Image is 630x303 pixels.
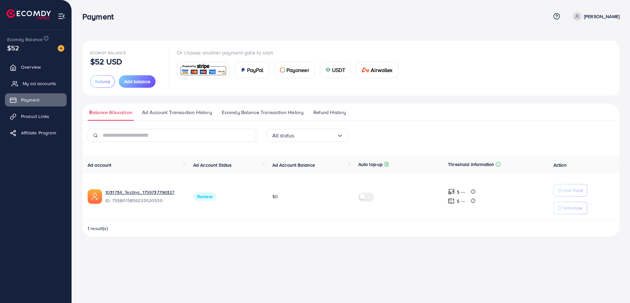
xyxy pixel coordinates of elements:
[280,67,285,73] img: card
[5,93,67,106] a: Payment
[119,75,156,88] button: Add balance
[88,189,102,204] img: ic-ads-acc.e4c84228.svg
[554,184,587,197] button: Add Fund
[457,188,465,196] p: $ ---
[356,62,398,78] a: cardAirwallex
[5,77,67,90] a: My ad accounts
[90,58,122,65] p: $52 USD
[448,160,494,168] p: Threshold information
[105,189,183,204] div: <span class='underline'>1031734_Testing_1759737796327</span></br>7558015859235520530
[235,62,269,78] a: cardPayPal
[563,204,582,212] p: Withdraw
[23,80,56,87] span: My ad accounts
[7,43,19,53] span: $52
[267,129,349,142] div: Search for option
[177,62,230,78] a: card
[58,45,64,52] img: image
[320,62,351,78] a: cardUSDT
[371,66,392,74] span: Airwallex
[325,67,331,73] img: card
[21,113,49,120] span: Product Links
[457,197,465,205] p: $ ---
[272,193,278,200] span: $0
[142,109,212,116] span: Ad Account Transaction History
[563,186,583,194] p: Add Fund
[5,126,67,139] a: Affiliate Program
[448,188,455,195] img: top-up amount
[7,36,43,43] span: Ecomdy Balance
[570,12,619,21] a: [PERSON_NAME]
[272,162,315,168] span: Ad Account Balance
[21,64,41,70] span: Overview
[193,162,232,168] span: Ad Account Status
[448,198,455,204] img: top-up amount
[222,109,304,116] span: Ecomdy Balance Transaction History
[554,162,567,168] span: Action
[5,60,67,74] a: Overview
[90,50,126,56] span: Ecomdy Balance
[5,110,67,123] a: Product Links
[358,160,383,168] p: Auto top-up
[124,78,150,85] span: Add balance
[21,129,56,136] span: Affiliate Program
[82,12,119,21] h3: Payment
[274,62,315,78] a: cardPayoneer
[584,12,619,20] p: [PERSON_NAME]
[247,66,263,74] span: PayPal
[105,197,183,204] span: ID: 7558015859235520530
[272,130,294,141] span: All status
[58,12,65,20] img: menu
[89,109,132,116] span: Balance Allocation
[177,49,404,57] p: Or choose another payment gate to start
[554,202,587,214] button: Withdraw
[95,78,110,85] span: Refund
[7,9,51,19] img: logo
[179,63,227,77] img: card
[21,97,39,103] span: Payment
[105,189,175,196] a: 1031734_Testing_1759737796327
[313,109,346,116] span: Refund History
[602,273,625,298] iframe: Chat
[90,75,115,88] button: Refund
[362,67,369,73] img: card
[294,130,336,141] input: Search for option
[286,66,309,74] span: Payoneer
[193,192,216,201] span: Review
[241,67,246,73] img: card
[332,66,346,74] span: USDT
[88,162,112,168] span: Ad account
[88,225,108,232] span: 1 result(s)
